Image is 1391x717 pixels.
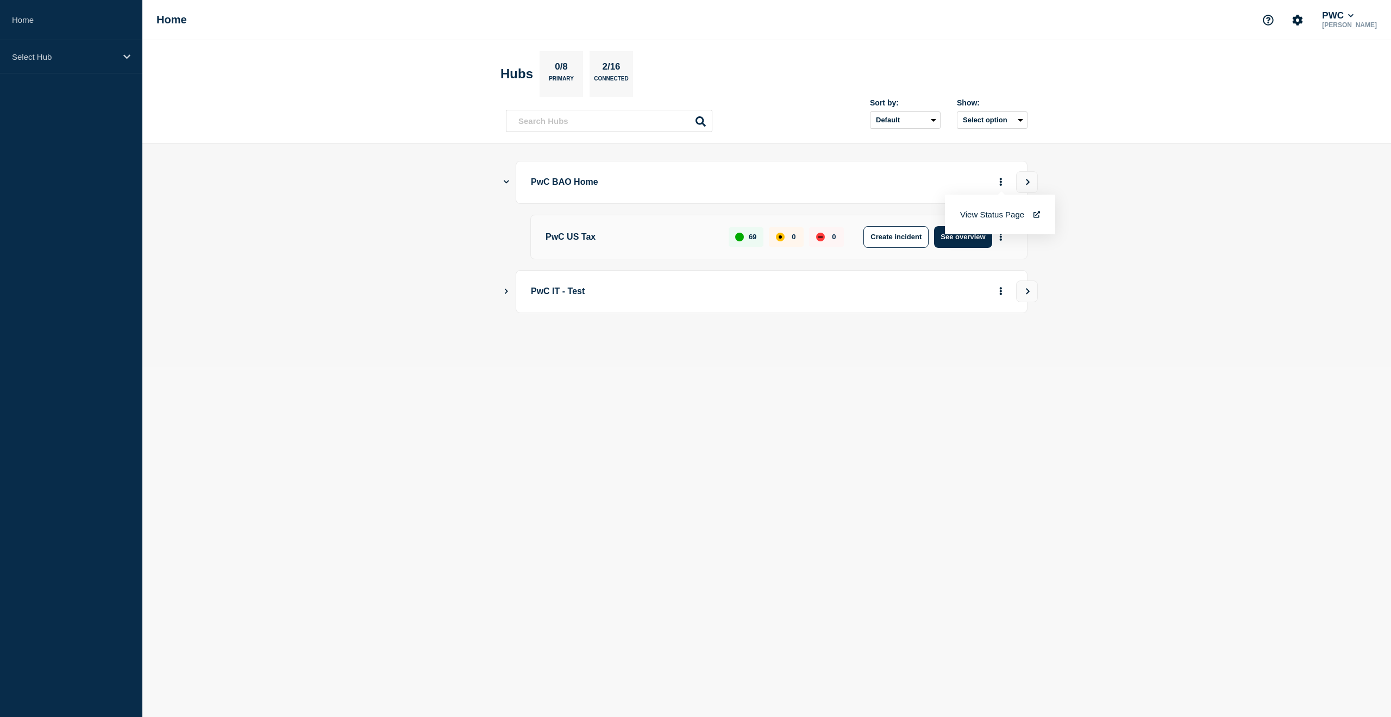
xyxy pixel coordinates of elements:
div: affected [776,233,785,241]
p: 69 [749,233,756,241]
button: Support [1257,9,1280,32]
button: View [1016,280,1038,302]
button: Show Connected Hubs [504,288,509,296]
button: Show Connected Hubs [504,178,509,186]
div: Sort by: [870,98,941,107]
p: 2/16 [598,61,624,76]
button: Select option [957,111,1027,129]
p: [PERSON_NAME] [1320,21,1379,29]
h2: Hubs [500,66,533,82]
p: PwC IT - Test [531,282,831,302]
button: Account settings [1286,9,1309,32]
button: More actions [994,227,1008,247]
button: More actions [994,172,1008,192]
button: PWC [1320,10,1356,21]
p: 0 [792,233,795,241]
div: up [735,233,744,241]
p: Select Hub [12,52,116,61]
p: 0/8 [551,61,572,76]
input: Search Hubs [506,110,712,132]
h1: Home [156,14,187,26]
button: View [1016,171,1038,193]
p: Primary [549,76,574,87]
button: See overview [934,226,992,248]
p: PwC US Tax [546,226,716,248]
div: down [816,233,825,241]
button: More actions [994,282,1008,302]
a: View Status Page [960,210,1040,219]
div: Show: [957,98,1027,107]
p: 0 [832,233,836,241]
button: Create incident [863,226,929,248]
select: Sort by [870,111,941,129]
p: Connected [594,76,628,87]
p: PwC BAO Home [531,172,831,192]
